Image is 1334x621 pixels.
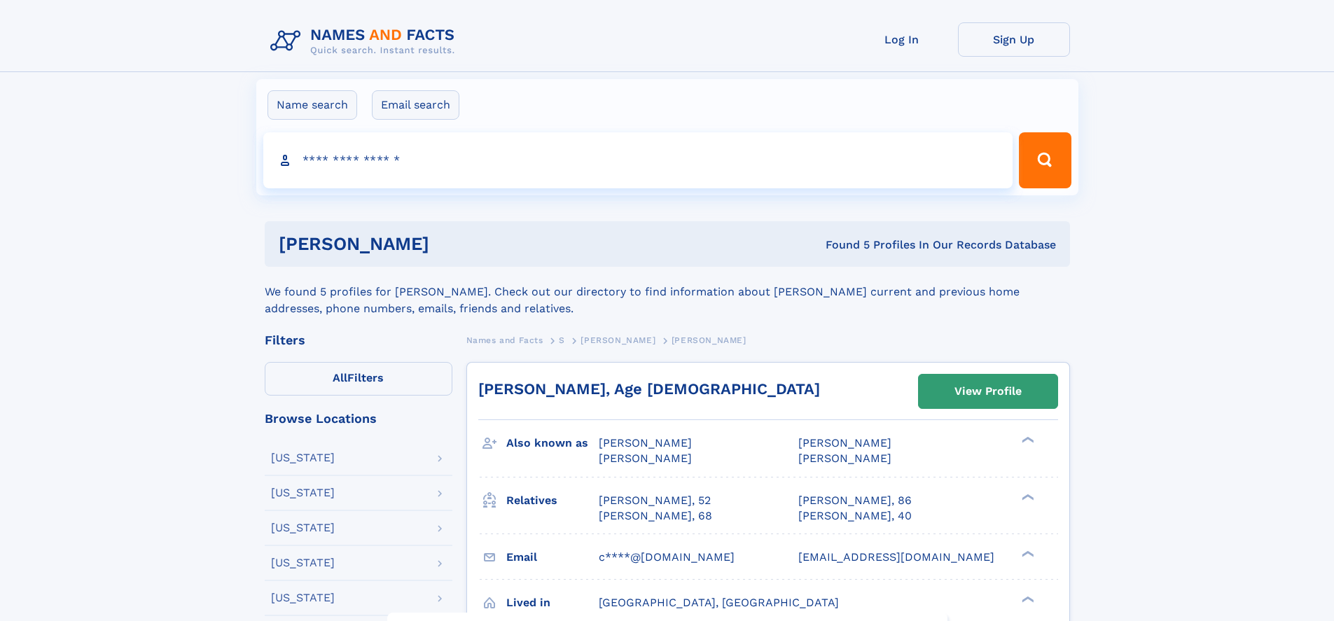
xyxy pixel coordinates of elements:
a: [PERSON_NAME], Age [DEMOGRAPHIC_DATA] [478,380,820,398]
h3: Lived in [506,591,599,615]
span: [PERSON_NAME] [581,335,655,345]
div: Filters [265,334,452,347]
span: [PERSON_NAME] [599,452,692,465]
h3: Also known as [506,431,599,455]
div: [US_STATE] [271,487,335,498]
input: search input [263,132,1013,188]
label: Filters [265,362,452,396]
span: [PERSON_NAME] [798,452,891,465]
a: [PERSON_NAME] [581,331,655,349]
img: Logo Names and Facts [265,22,466,60]
a: View Profile [919,375,1057,408]
div: Found 5 Profiles In Our Records Database [627,237,1056,253]
span: S [559,335,565,345]
span: [GEOGRAPHIC_DATA], [GEOGRAPHIC_DATA] [599,596,839,609]
div: [US_STATE] [271,592,335,603]
div: ❯ [1018,435,1035,445]
label: Email search [372,90,459,120]
a: Log In [846,22,958,57]
div: Browse Locations [265,412,452,425]
a: [PERSON_NAME], 86 [798,493,912,508]
a: [PERSON_NAME], 40 [798,508,912,524]
span: [PERSON_NAME] [599,436,692,449]
button: Search Button [1019,132,1071,188]
span: [EMAIL_ADDRESS][DOMAIN_NAME] [798,550,994,564]
span: [PERSON_NAME] [798,436,891,449]
div: [US_STATE] [271,557,335,568]
a: [PERSON_NAME], 52 [599,493,711,508]
div: [US_STATE] [271,452,335,463]
div: ❯ [1018,549,1035,558]
a: Sign Up [958,22,1070,57]
label: Name search [268,90,357,120]
span: All [333,371,347,384]
h1: [PERSON_NAME] [279,235,627,253]
div: We found 5 profiles for [PERSON_NAME]. Check out our directory to find information about [PERSON_... [265,267,1070,317]
a: S [559,331,565,349]
h3: Relatives [506,489,599,512]
div: ❯ [1018,594,1035,603]
div: View Profile [954,375,1022,407]
span: [PERSON_NAME] [672,335,746,345]
a: Names and Facts [466,331,543,349]
h3: Email [506,545,599,569]
a: [PERSON_NAME], 68 [599,508,712,524]
div: [US_STATE] [271,522,335,533]
div: ❯ [1018,492,1035,501]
